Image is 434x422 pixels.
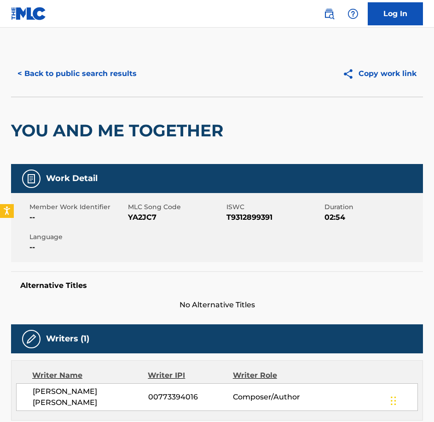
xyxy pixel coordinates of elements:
span: 02:54 [324,212,421,223]
span: -- [29,212,126,223]
img: search [324,8,335,19]
span: T9312899391 [226,212,323,223]
a: Log In [368,2,423,25]
h2: YOU AND ME TOGETHER [11,120,228,141]
span: No Alternative Titles [11,299,423,311]
span: Composer/Author [233,392,310,403]
h5: Writers (1) [46,334,89,344]
img: Copy work link [342,68,359,80]
div: Writer IPI [148,370,232,381]
div: Help [344,5,362,23]
span: YA2JC7 [128,212,224,223]
button: Copy work link [336,62,423,85]
div: Drag [391,387,396,415]
span: ISWC [226,202,323,212]
img: MLC Logo [11,7,46,20]
button: < Back to public search results [11,62,143,85]
span: Language [29,232,126,242]
img: help [347,8,359,19]
span: Duration [324,202,421,212]
img: Writers [26,334,37,345]
h5: Work Detail [46,173,98,184]
span: -- [29,242,126,253]
img: Work Detail [26,173,37,184]
h5: Alternative Titles [20,281,414,290]
iframe: Chat Widget [388,378,434,422]
span: 00773394016 [148,392,233,403]
span: [PERSON_NAME] [PERSON_NAME] [33,386,148,408]
span: Member Work Identifier [29,202,126,212]
div: Writer Name [32,370,148,381]
div: Writer Role [233,370,310,381]
span: MLC Song Code [128,202,224,212]
a: Public Search [320,5,338,23]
